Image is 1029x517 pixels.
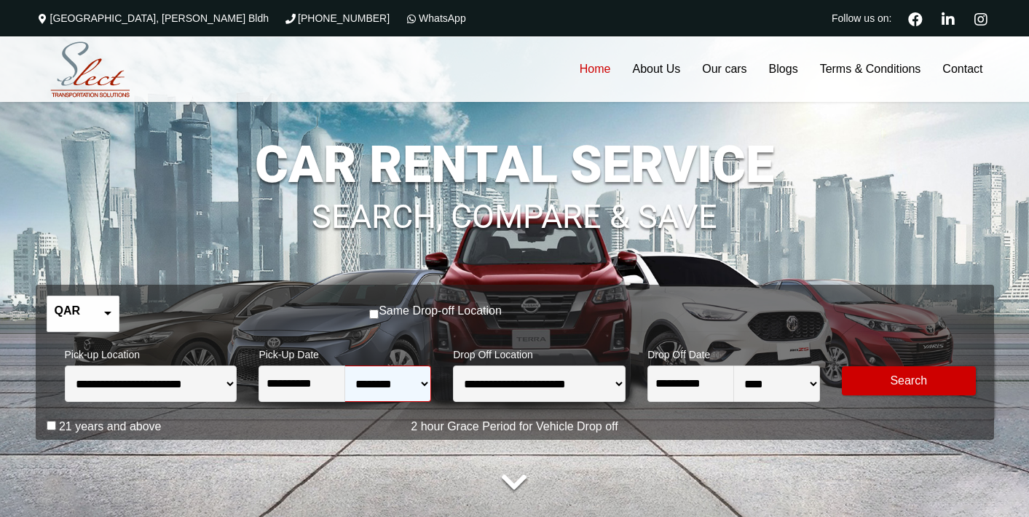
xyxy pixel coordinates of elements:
[931,36,993,102] a: Contact
[55,304,81,318] label: QAR
[936,10,961,26] a: Linkedin
[453,339,626,366] span: Drop Off Location
[621,36,691,102] a: About Us
[809,36,932,102] a: Terms & Conditions
[842,366,976,395] button: Modify Search
[283,12,390,24] a: [PHONE_NUMBER]
[647,339,820,366] span: Drop Off Date
[259,339,431,366] span: Pick-Up Date
[969,10,994,26] a: Instagram
[691,36,757,102] a: Our cars
[902,10,929,26] a: Facebook
[36,139,994,190] h1: CAR RENTAL SERVICE
[379,304,502,318] label: Same Drop-off Location
[39,39,141,101] img: Select Rent a Car
[758,36,809,102] a: Blogs
[569,36,622,102] a: Home
[65,339,237,366] span: Pick-up Location
[36,178,994,234] h1: SEARCH, COMPARE & SAVE
[36,418,994,435] p: 2 hour Grace Period for Vehicle Drop off
[404,12,466,24] a: WhatsApp
[59,419,162,434] label: 21 years and above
